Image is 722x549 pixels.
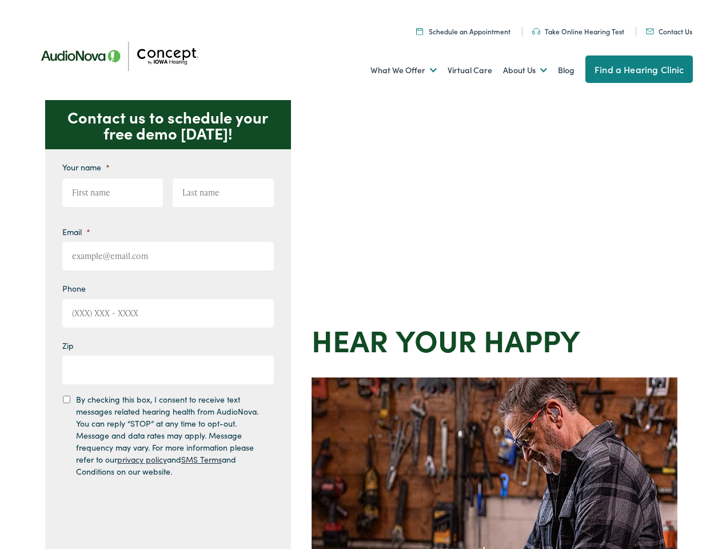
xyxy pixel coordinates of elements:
[312,319,388,360] strong: Hear
[448,49,492,91] a: Virtual Care
[585,55,693,83] a: Find a Hearing Clinic
[62,299,274,328] input: (XXX) XXX - XXXX
[173,178,274,207] input: Last name
[416,26,510,36] a: Schedule an Appointment
[503,49,547,91] a: About Us
[62,178,163,207] input: First name
[117,453,167,465] a: privacy policy
[370,49,437,91] a: What We Offer
[646,26,692,36] a: Contact Us
[62,283,86,293] label: Phone
[62,162,110,172] label: Your name
[62,340,74,351] label: Zip
[62,242,274,270] input: example@email.com
[62,226,90,237] label: Email
[45,100,291,149] p: Contact us to schedule your free demo [DATE]!
[181,453,222,465] a: SMS Terms
[558,49,575,91] a: Blog
[396,319,580,360] strong: your Happy
[646,29,654,34] img: utility icon
[532,26,624,36] a: Take Online Hearing Test
[416,27,423,35] img: A calendar icon to schedule an appointment at Concept by Iowa Hearing.
[76,393,264,478] label: By checking this box, I consent to receive text messages related hearing health from AudioNova. Y...
[532,28,540,35] img: utility icon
